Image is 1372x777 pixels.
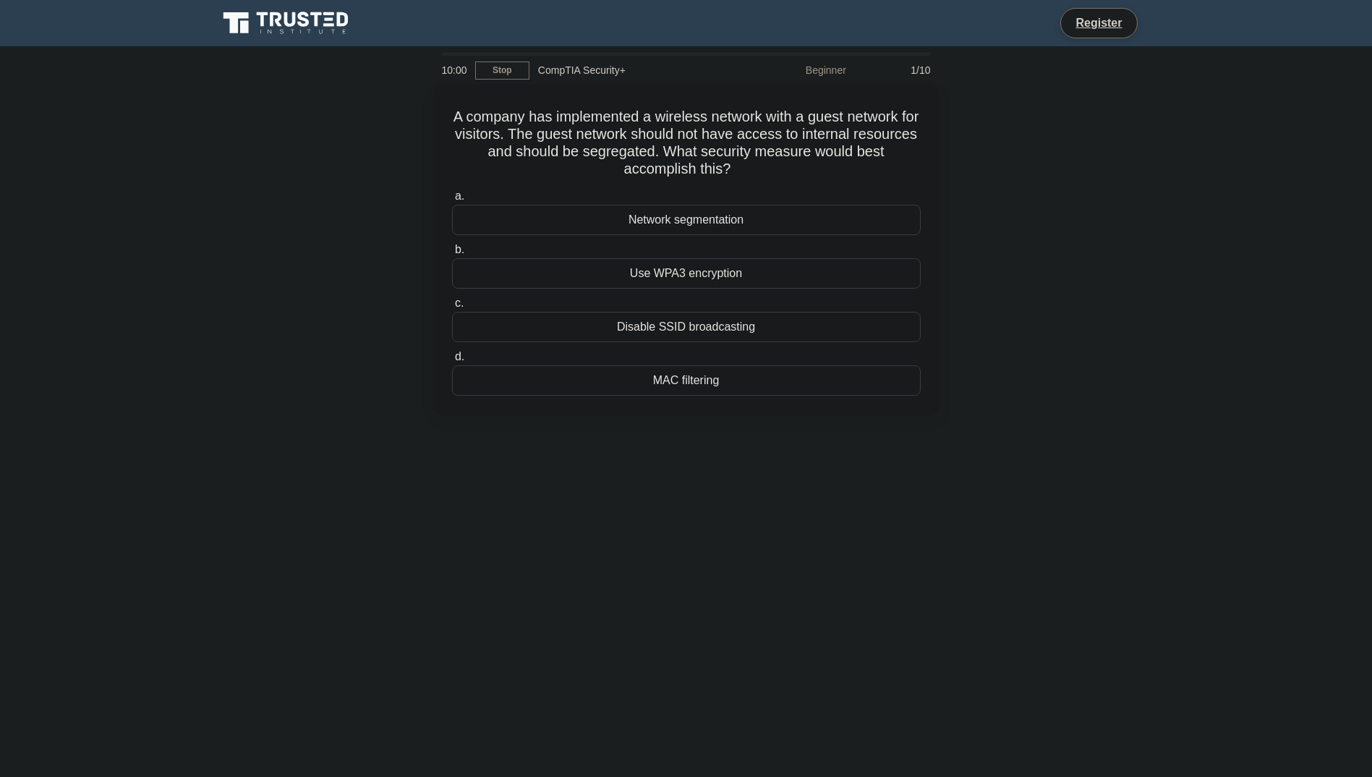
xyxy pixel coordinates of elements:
[451,108,922,179] h5: A company has implemented a wireless network with a guest network for visitors. The guest network...
[433,56,475,85] div: 10:00
[1067,14,1130,32] a: Register
[452,365,921,396] div: MAC filtering
[529,56,728,85] div: CompTIA Security+
[728,56,855,85] div: Beginner
[452,258,921,289] div: Use WPA3 encryption
[475,61,529,80] a: Stop
[452,205,921,235] div: Network segmentation
[452,312,921,342] div: Disable SSID broadcasting
[455,190,464,202] span: a.
[455,243,464,255] span: b.
[455,297,464,309] span: c.
[455,350,464,362] span: d.
[855,56,939,85] div: 1/10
